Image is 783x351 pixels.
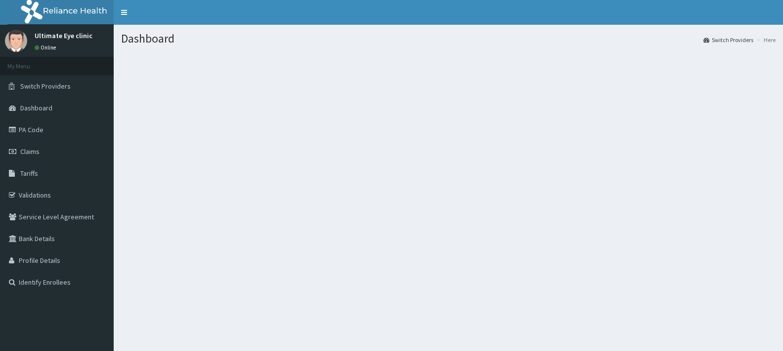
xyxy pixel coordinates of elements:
[121,32,776,45] h1: Dashboard
[703,36,753,44] a: Switch Providers
[35,32,92,39] p: Ultimate Eye clinic
[754,36,776,44] li: Here
[20,147,40,156] span: Claims
[35,44,58,51] a: Online
[20,103,52,112] span: Dashboard
[5,30,27,52] img: User Image
[20,169,38,178] span: Tariffs
[20,82,71,91] span: Switch Providers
